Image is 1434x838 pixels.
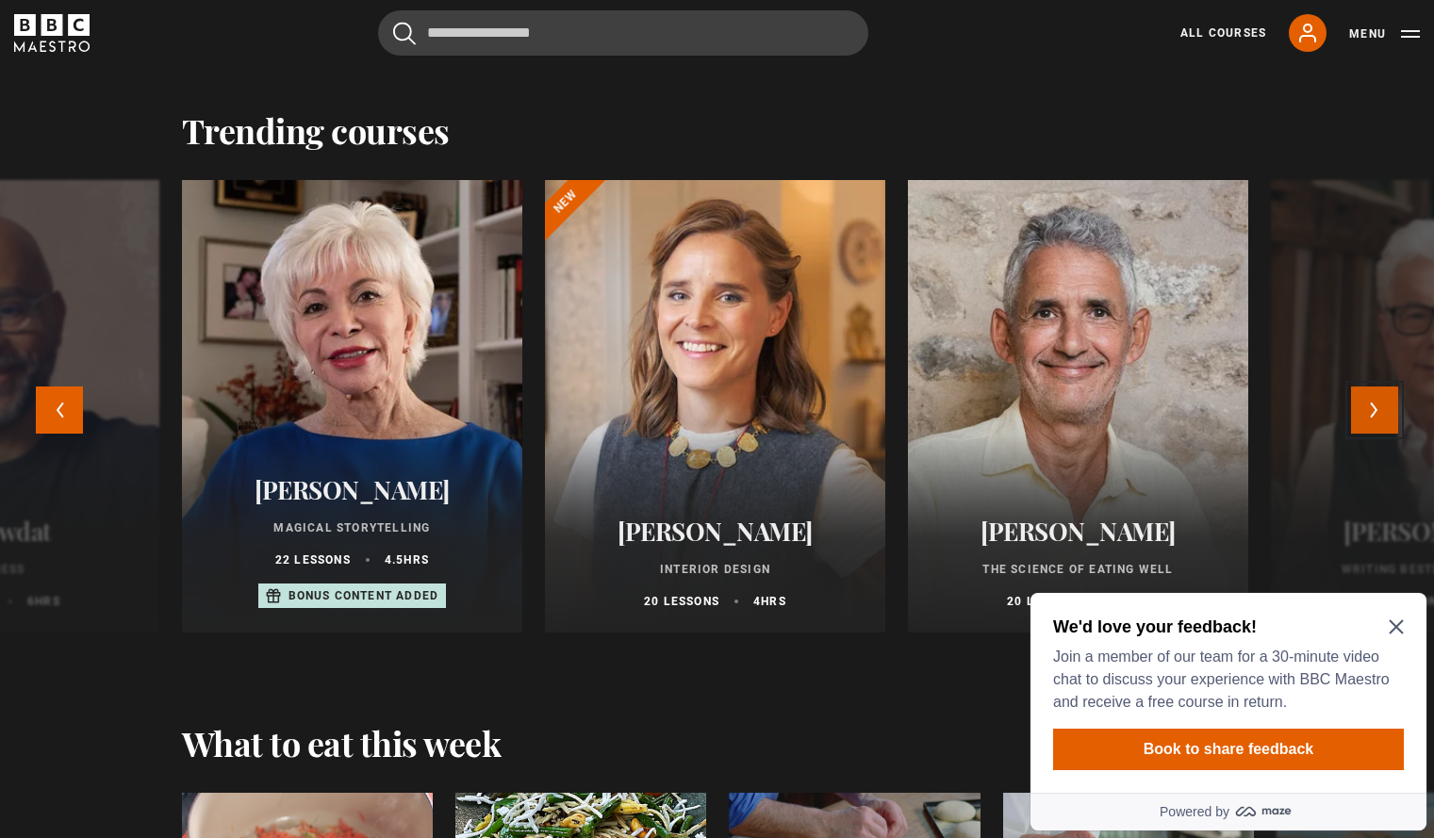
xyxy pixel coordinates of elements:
[288,587,439,604] p: Bonus content added
[385,551,429,568] p: 4.5
[27,593,60,610] p: 6
[644,593,719,610] p: 20 lessons
[14,14,90,52] svg: BBC Maestro
[378,10,868,56] input: Search
[366,34,381,49] button: Close Maze Prompt
[753,593,786,610] p: 4
[30,30,373,53] h2: We'd love your feedback!
[568,517,863,546] h2: [PERSON_NAME]
[182,180,522,633] a: [PERSON_NAME] Magical Storytelling 22 lessons 4.5hrs Bonus content added
[545,180,885,633] a: [PERSON_NAME] Interior Design 20 lessons 4hrs New
[30,60,373,128] p: Join a member of our team for a 30-minute video chat to discuss your experience with BBC Maestro ...
[205,475,500,504] h2: [PERSON_NAME]
[8,207,404,245] a: Powered by maze
[931,561,1226,578] p: The Science of Eating Well
[1180,25,1266,41] a: All Courses
[1349,25,1420,43] button: Toggle navigation
[404,553,429,567] abbr: hrs
[908,180,1248,633] a: [PERSON_NAME] The Science of Eating Well 20 lessons 4hrs
[568,561,863,578] p: Interior Design
[30,143,381,185] button: Book to share feedback
[275,551,351,568] p: 22 lessons
[182,110,450,150] h2: Trending courses
[35,595,60,608] abbr: hrs
[393,22,416,45] button: Submit the search query
[761,595,786,608] abbr: hrs
[182,723,502,763] h2: What to eat this week
[8,8,404,245] div: Optional study invitation
[205,519,500,536] p: Magical Storytelling
[1007,593,1082,610] p: 20 lessons
[931,517,1226,546] h2: [PERSON_NAME]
